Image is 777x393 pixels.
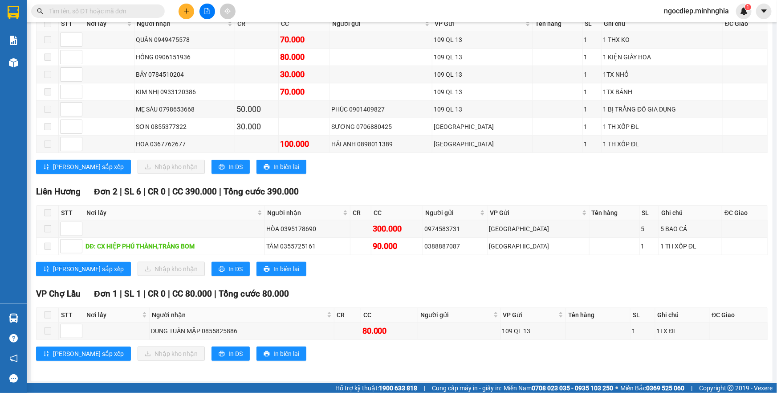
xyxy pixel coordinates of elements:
button: sort-ascending[PERSON_NAME] sắp xếp [36,347,131,361]
th: Ghi chú [602,17,723,31]
span: caret-down [760,7,768,15]
div: 0974583731 [424,224,486,234]
span: CC 80.000 [172,289,212,299]
span: VP Gửi [503,310,557,320]
span: | [143,289,146,299]
span: Tổng cước 390.000 [224,186,299,197]
div: BẢY 0784510204 [136,70,233,79]
span: [PERSON_NAME] sắp xếp [53,349,124,359]
th: STT [59,308,84,323]
div: 109 QL 13 [434,104,531,114]
span: Người nhận [137,19,226,29]
img: solution-icon [9,36,18,45]
span: Người nhận [152,310,325,320]
button: aim [220,4,236,19]
div: 80.000 [280,51,328,63]
div: 50.000 [236,103,277,116]
span: Đơn 1 [94,289,118,299]
div: 90.000 [373,240,421,252]
div: [GEOGRAPHIC_DATA] [489,241,588,251]
span: Miền Bắc [620,383,684,393]
div: 1 [584,104,600,114]
th: STT [59,17,84,31]
td: 109 QL 13 [432,66,533,83]
div: TÂM 0355725161 [266,241,349,251]
span: In biên lai [273,264,299,274]
span: VP Gửi [490,208,580,218]
div: 5 [641,224,658,234]
span: ngocdiep.minhnghia [657,5,736,17]
div: 109 QL 13 [434,52,531,62]
div: [GEOGRAPHIC_DATA] [434,122,531,132]
button: plus [179,4,194,19]
div: 1 THX KO [603,35,721,45]
span: Đơn 2 [94,186,118,197]
span: Người gửi [420,310,492,320]
span: CC 390.000 [172,186,217,197]
span: Hỗ trợ kỹ thuật: [335,383,417,393]
div: 1 TH XỐP ĐL [603,122,721,132]
span: In DS [228,162,243,172]
button: downloadNhập kho nhận [138,262,205,276]
img: warehouse-icon [9,58,18,67]
div: SƯƠNG 0706880425 [331,122,431,132]
span: message [9,374,18,383]
span: printer [264,164,270,171]
td: 109 QL 13 [432,83,533,101]
button: printerIn DS [212,347,250,361]
span: | [219,186,221,197]
span: Người nhận [267,208,341,218]
span: Nơi lấy [86,310,140,320]
td: 109 QL 13 [432,101,533,118]
th: Ghi chú [659,206,722,220]
div: 300.000 [373,223,421,235]
div: MẸ SÁU 0798653668 [136,104,233,114]
th: ĐC Giao [710,308,768,323]
span: | [214,289,216,299]
span: | [168,289,170,299]
td: Sài Gòn [488,220,590,238]
span: Người gửi [425,208,478,218]
div: [GEOGRAPHIC_DATA] [489,224,588,234]
div: 1 [584,70,600,79]
th: CR [235,17,279,31]
sup: 1 [745,4,751,10]
span: printer [219,266,225,273]
img: warehouse-icon [9,314,18,323]
button: downloadNhập kho nhận [138,160,205,174]
span: | [120,186,122,197]
span: | [120,289,122,299]
span: In biên lai [273,162,299,172]
div: DĐ: CX HIỆP PHÚ THÀNH,TRẢNG BOM [85,241,263,251]
th: CC [361,308,418,323]
div: 1 TH XỐP ĐL [603,139,721,149]
span: SL 1 [124,289,141,299]
button: printerIn DS [212,262,250,276]
td: 109 QL 13 [432,31,533,49]
div: HỒNG 0906151936 [136,52,233,62]
div: 1TX ĐL [657,326,708,336]
div: DUNG TUẤN MẬP 0855825886 [151,326,333,336]
th: ĐC Giao [722,206,768,220]
th: ĐC Giao [723,17,768,31]
div: 1 TH XỐP ĐL [660,241,720,251]
span: | [691,383,692,393]
span: | [143,186,146,197]
div: 1TX NHỎ [603,70,721,79]
span: | [424,383,425,393]
span: VP Chợ Lầu [36,289,81,299]
th: CC [371,206,423,220]
button: sort-ascending[PERSON_NAME] sắp xếp [36,262,131,276]
div: 1 BỊ TRẮNG ĐỒ GIA DỤNG [603,104,721,114]
span: Cung cấp máy in - giấy in: [432,383,501,393]
th: Tên hàng [533,17,582,31]
span: [PERSON_NAME] sắp xếp [53,162,124,172]
span: search [37,8,43,14]
th: SL [640,206,659,220]
div: 1 [641,241,658,251]
div: 70.000 [280,33,328,46]
span: file-add [204,8,210,14]
div: 70.000 [280,86,328,98]
div: 30.000 [280,68,328,81]
div: 109 QL 13 [502,326,565,336]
